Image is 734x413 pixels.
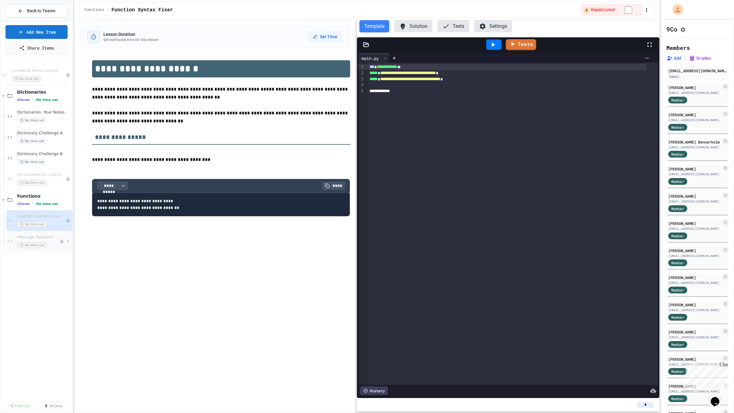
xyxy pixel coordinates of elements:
button: Settings [474,20,512,32]
span: Dictionary Challenge A [17,131,71,136]
button: More options [65,238,71,244]
div: Unpublished [60,239,64,244]
a: Delete [38,401,69,410]
span: • [32,201,34,206]
button: Back to Teams [6,4,68,17]
iframe: chat widget [683,362,728,388]
div: [EMAIL_ADDRESS][DOMAIN_NAME] [668,226,721,231]
iframe: chat widget [708,389,728,407]
p: Set estimated time for this lesson [103,37,158,42]
span: No time set [36,202,58,206]
span: No time set [17,159,47,165]
span: Functions [17,193,71,199]
div: 1 [358,64,365,70]
div: [PERSON_NAME] [668,275,721,280]
span: Dictionaries vs. Lists Example [17,172,66,177]
div: [EMAIL_ADDRESS][DOMAIN_NAME] [668,254,721,258]
span: Functions [84,8,104,13]
div: [EMAIL_ADDRESS][DOMAIN_NAME] [668,91,721,95]
div: main.py [358,54,389,63]
span: ⚠️ Unpublished [584,8,615,13]
div: [EMAIL_ADDRESS][DOMAIN_NAME] [668,362,721,367]
span: Member [671,97,684,103]
a: Publish [4,401,35,410]
div: [PERSON_NAME] [668,248,721,253]
span: Member [671,396,684,401]
div: [EMAIL_ADDRESS][DOMAIN_NAME] [668,145,721,150]
span: No time set [36,98,58,102]
span: No time set [17,242,47,248]
span: Member [671,151,684,157]
a: Tests [506,39,536,50]
button: Grades [689,55,711,61]
span: Member [671,287,684,293]
span: Member [671,260,684,266]
h2: Members [666,43,690,52]
span: Dictionary Challenge B [17,151,71,157]
div: [PERSON_NAME] [668,112,721,117]
h1: 9Co [666,25,677,33]
span: • [32,97,34,102]
span: No time set [17,117,47,123]
button: Tests [437,20,469,32]
span: Message Repeater Fix [17,235,60,240]
span: No time set [17,138,47,144]
span: | [684,54,687,62]
span: Member [671,233,684,239]
span: Member [671,125,684,130]
div: 2 [358,70,365,76]
span: JuiceMind Demo Lesson [12,68,66,73]
a: Share Items [6,41,68,54]
div: [PERSON_NAME] [668,383,721,389]
span: / [107,8,109,13]
span: 2 items [17,202,30,206]
div: [PERSON_NAME] [668,356,721,362]
div: 3 [358,76,365,82]
div: [PERSON_NAME] [668,302,721,307]
span: Back to Teams [27,8,55,14]
button: Template [359,20,389,32]
button: Add [666,55,681,61]
span: Member [671,369,684,374]
h3: Lesson Duration [103,31,158,37]
div: Unpublished [66,73,70,77]
div: Chat with us now!Close [2,2,42,39]
span: Function Syntax Fixer [17,214,66,219]
div: [EMAIL_ADDRESS][DOMAIN_NAME] [668,281,721,285]
div: My Account [666,2,685,17]
div: ⚠️ Students cannot see this content! Click the toggle to publish it and make it visible to your c... [581,5,642,15]
span: No time set [17,221,47,227]
div: [EMAIL_ADDRESS][DOMAIN_NAME] [668,389,721,394]
div: [EMAIL_ADDRESS][DOMAIN_NAME] [668,335,721,340]
span: Member [671,206,684,211]
span: 4 items [17,98,30,102]
div: Unpublished [66,177,70,181]
div: [EMAIL_ADDRESS][DOMAIN_NAME] [668,172,721,177]
span: Dictionaries [17,89,71,95]
div: [PERSON_NAME] [668,329,721,335]
div: [PERSON_NAME] [668,221,721,226]
div: [PERSON_NAME] [668,85,721,90]
div: 5 [358,88,365,94]
span: No time set [12,76,42,82]
button: Assignment Settings [680,25,686,33]
span: Member [671,342,684,347]
button: Set Time [308,31,342,42]
span: Function Syntax Fixer [111,6,173,14]
div: [PERSON_NAME] [668,166,721,172]
div: [PERSON_NAME] [668,193,721,199]
div: History [360,386,388,395]
input: publish toggle [617,6,639,14]
div: [EMAIL_ADDRESS][DOMAIN_NAME] [668,199,721,204]
div: main.py [358,55,382,61]
button: Solution [394,20,432,32]
span: Member [671,314,684,320]
a: Add New Item [6,25,68,39]
span: Member [671,179,684,184]
div: [PERSON_NAME] Bennerholm [668,139,721,145]
div: 4 [358,82,365,88]
span: No time set [17,180,47,186]
div: [EMAIL_ADDRESS][DOMAIN_NAME] [668,68,727,73]
div: [EMAIL_ADDRESS][DOMAIN_NAME] [668,308,721,312]
div: [EMAIL_ADDRESS][DOMAIN_NAME] [668,118,721,122]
